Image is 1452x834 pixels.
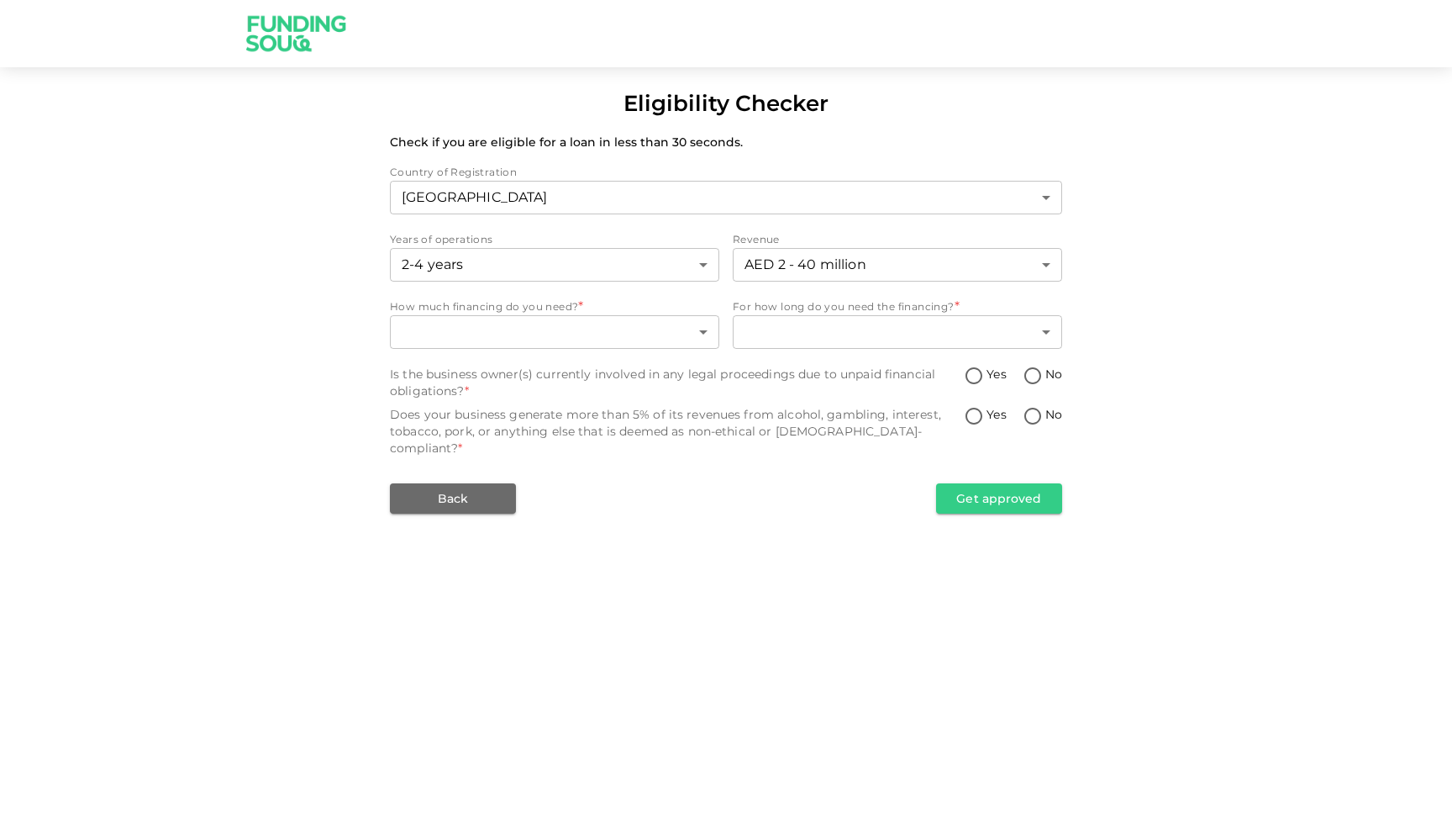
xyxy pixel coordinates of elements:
div: Is the business owner(s) currently involved in any legal proceedings due to unpaid financial obli... [390,366,964,399]
button: Back [390,483,516,514]
span: Years of operations [390,233,493,245]
div: yearsOfOperations [390,248,719,282]
span: Country of Registration [390,166,517,178]
div: howMuchAmountNeeded [390,315,719,349]
p: Check if you are eligible for a loan in less than 30 seconds. [390,134,1062,150]
span: How much financing do you need? [390,300,578,313]
div: Does your business generate more than 5% of its revenues from alcohol, gambling, interest, tobacc... [390,406,964,457]
span: Yes [986,366,1006,383]
span: Revenue [733,233,780,245]
div: countryOfRegistration [390,181,1062,214]
span: For how long do you need the financing? [733,300,955,313]
button: Get approved [936,483,1062,514]
span: Yes [986,406,1006,424]
span: No [1045,366,1062,383]
span: No [1045,406,1062,424]
div: howLongFinancing [733,315,1062,349]
div: revenue [733,248,1062,282]
div: Eligibility Checker [623,87,829,120]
